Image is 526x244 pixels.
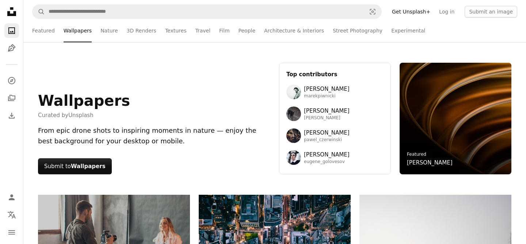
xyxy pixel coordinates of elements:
button: Submit an image [465,6,517,18]
a: Log in [435,6,459,18]
span: [PERSON_NAME] [304,85,350,93]
h1: Wallpapers [38,92,130,109]
span: marekpiwnicki [304,93,350,99]
span: [PERSON_NAME] [304,128,350,137]
span: [PERSON_NAME] [304,106,350,115]
a: 3D Renders [127,19,156,42]
a: Experimental [391,19,425,42]
a: Download History [4,108,19,123]
img: Avatar of user Wolfgang Hasselmann [286,106,301,121]
button: Language [4,208,19,222]
img: Avatar of user Eugene Golovesov [286,150,301,165]
a: Street Photography [333,19,382,42]
a: Featured [407,152,426,157]
a: [PERSON_NAME] [407,158,453,167]
a: Nature [100,19,118,42]
a: Architecture & Interiors [264,19,324,42]
span: Curated by [38,111,130,120]
a: Avatar of user Wolfgang Hasselmann[PERSON_NAME][PERSON_NAME] [286,106,384,121]
a: Explore [4,73,19,88]
button: Search Unsplash [33,5,45,19]
button: Menu [4,225,19,240]
div: From epic drone shots to inspiring moments in nature — enjoy the best background for your desktop... [38,125,270,147]
button: Visual search [364,5,381,19]
a: People [239,19,256,42]
span: [PERSON_NAME] [304,150,350,159]
a: Avatar of user Marek Piwnicki[PERSON_NAME]marekpiwnicki [286,85,384,99]
form: Find visuals sitewide [32,4,382,19]
a: Collections [4,91,19,105]
a: Film [219,19,229,42]
a: Unsplash [68,112,94,119]
img: Avatar of user Marek Piwnicki [286,85,301,99]
span: pawel_czerwinski [304,137,350,143]
img: Avatar of user Pawel Czerwinski [286,128,301,143]
a: Illustrations [4,41,19,55]
span: [PERSON_NAME] [304,115,350,121]
h3: Top contributors [286,70,384,79]
a: Travel [195,19,210,42]
strong: Wallpapers [71,163,106,170]
a: Photos [4,23,19,38]
a: Log in / Sign up [4,190,19,205]
button: Submit toWallpapers [38,158,112,174]
a: Avatar of user Pawel Czerwinski[PERSON_NAME]pawel_czerwinski [286,128,384,143]
a: Featured [32,19,55,42]
a: Avatar of user Eugene Golovesov[PERSON_NAME]eugene_golovesov [286,150,384,165]
a: Get Unsplash+ [388,6,435,18]
span: eugene_golovesov [304,159,350,165]
a: Textures [165,19,187,42]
